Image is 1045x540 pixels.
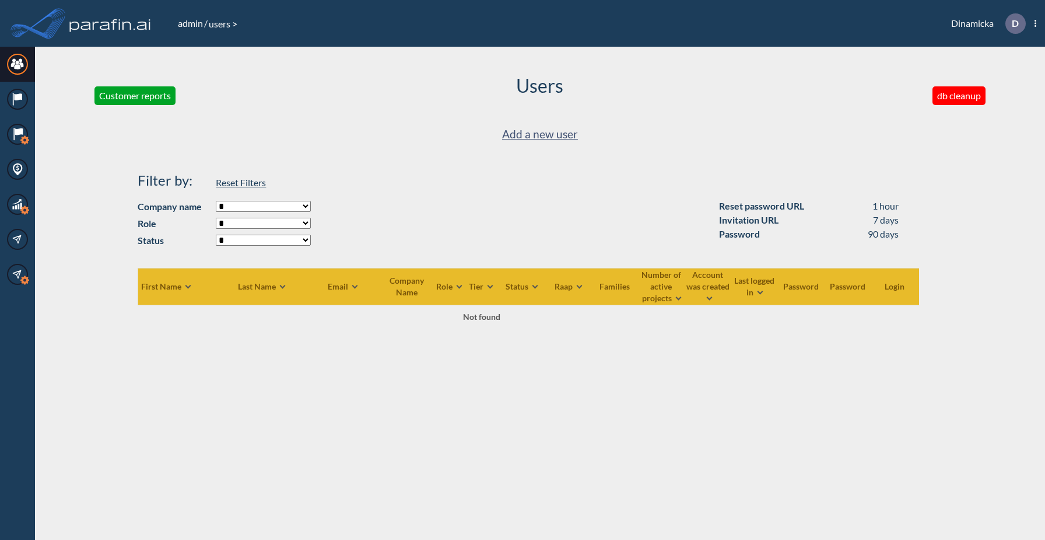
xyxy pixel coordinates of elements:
strong: Role [138,217,210,231]
strong: Company name [138,200,210,214]
th: Last Name [237,268,307,305]
th: Password [826,268,872,305]
strong: Status [138,234,210,248]
h2: Users [516,75,563,97]
div: 90 days [868,227,899,241]
div: Password [719,227,760,241]
th: Raap [546,268,592,305]
th: Number of active projects [639,268,686,305]
h4: Filter by: [138,172,210,189]
th: Role [436,268,464,305]
th: Tier [464,268,499,305]
button: Customer reports [94,86,176,105]
th: First Name [138,268,237,305]
th: Last logged in [732,268,779,305]
span: users > [208,18,239,29]
button: db cleanup [932,86,986,105]
div: 1 hour [872,199,899,213]
th: Account was created [686,268,732,305]
th: Families [592,268,639,305]
p: D [1012,18,1019,29]
th: Status [499,268,546,305]
li: / [177,16,208,30]
div: 7 days [873,213,899,227]
th: Login [872,268,919,305]
th: Password [779,268,826,305]
th: Company Name [380,268,436,305]
td: Not found [138,305,826,328]
img: logo [67,12,153,35]
a: Add a new user [502,125,578,144]
span: Reset Filters [216,177,266,188]
div: Invitation URL [719,213,779,227]
th: Email [307,268,380,305]
div: Reset password URL [719,199,804,213]
div: Dinamicka [934,13,1036,34]
a: admin [177,18,204,29]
